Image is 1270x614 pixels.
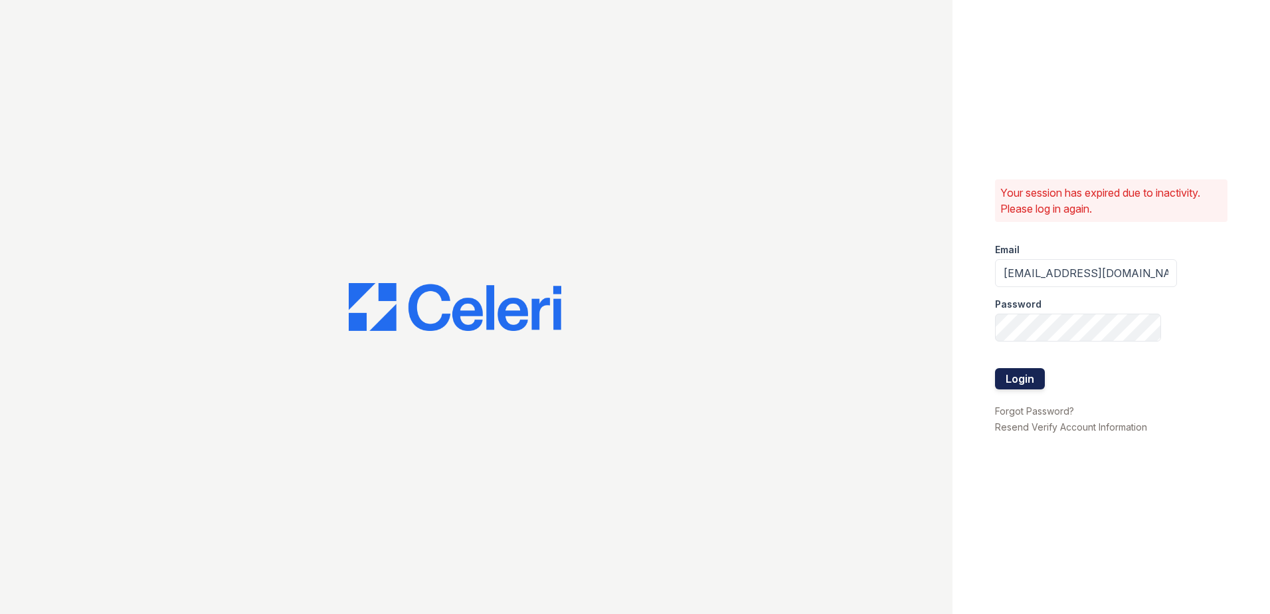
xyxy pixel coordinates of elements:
[995,421,1147,433] a: Resend Verify Account Information
[349,283,561,331] img: CE_Logo_Blue-a8612792a0a2168367f1c8372b55b34899dd931a85d93a1a3d3e32e68fde9ad4.png
[995,298,1042,311] label: Password
[995,368,1045,389] button: Login
[995,405,1074,417] a: Forgot Password?
[1000,185,1222,217] p: Your session has expired due to inactivity. Please log in again.
[995,243,1020,256] label: Email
